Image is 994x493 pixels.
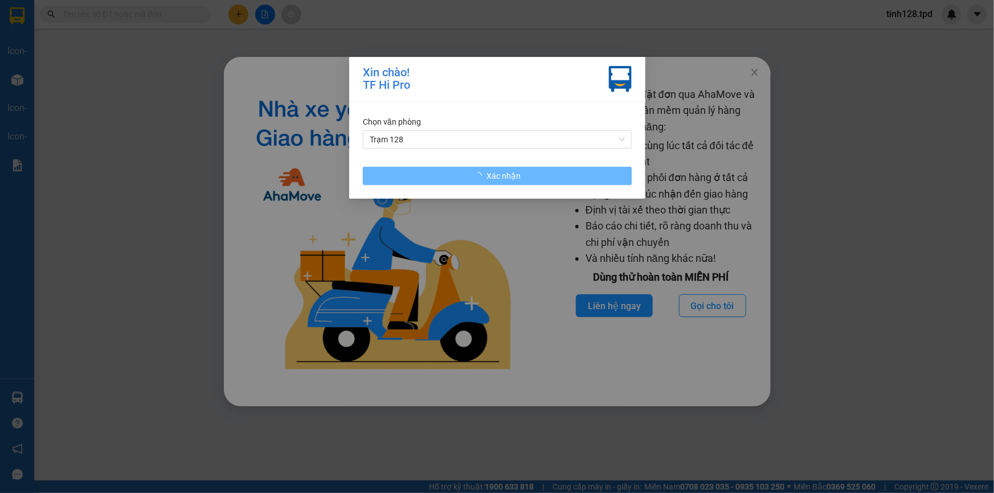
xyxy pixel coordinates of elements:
[363,66,410,92] div: Xin chào! TF Hi Pro
[474,172,486,180] span: loading
[486,170,521,182] span: Xác nhận
[363,116,632,128] div: Chọn văn phòng
[370,131,625,148] span: Trạm 128
[363,167,632,185] button: Xác nhận
[609,66,632,92] img: vxr-icon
